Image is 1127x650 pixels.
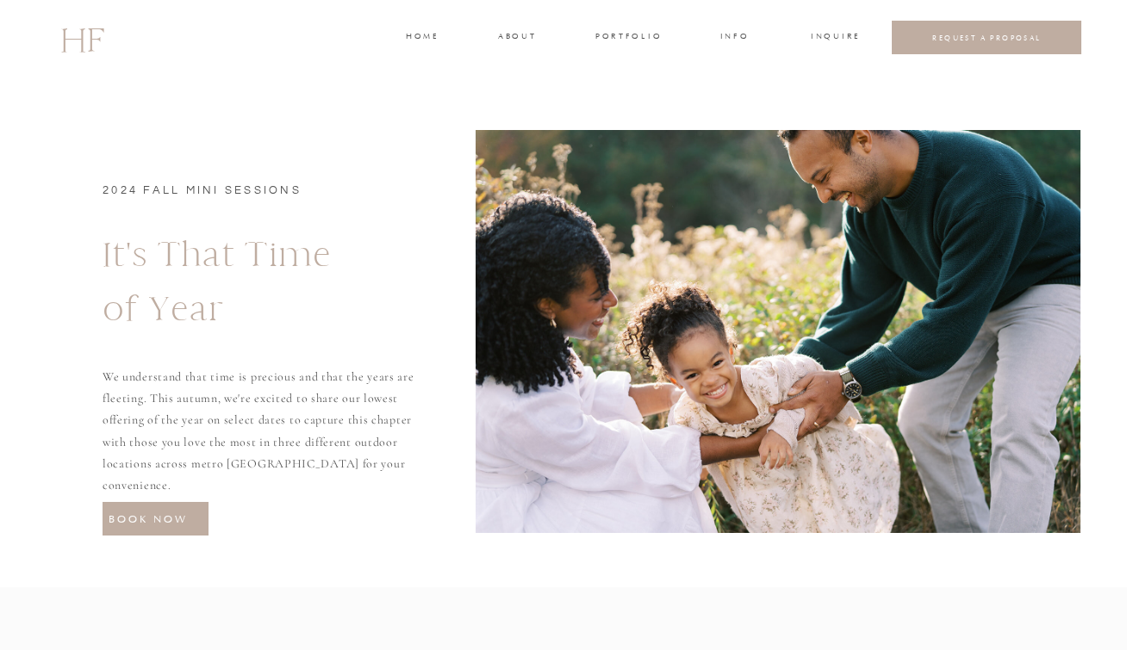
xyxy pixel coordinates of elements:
a: portfolio [595,30,660,46]
a: about [498,30,534,46]
a: REQUEST A PROPOSAL [906,33,1068,42]
a: INFO [719,30,750,46]
a: BOOK NOW [109,511,202,527]
a: HF [60,13,103,63]
a: home [406,30,438,46]
a: INQUIRE [811,30,857,46]
h2: We understand that time is precious and that the years are fleeting. This autumn, we're excited t... [103,366,432,486]
h2: 2024 FALL MINI SESSIONS [103,183,432,204]
h1: It's That Time of Year [103,227,470,268]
